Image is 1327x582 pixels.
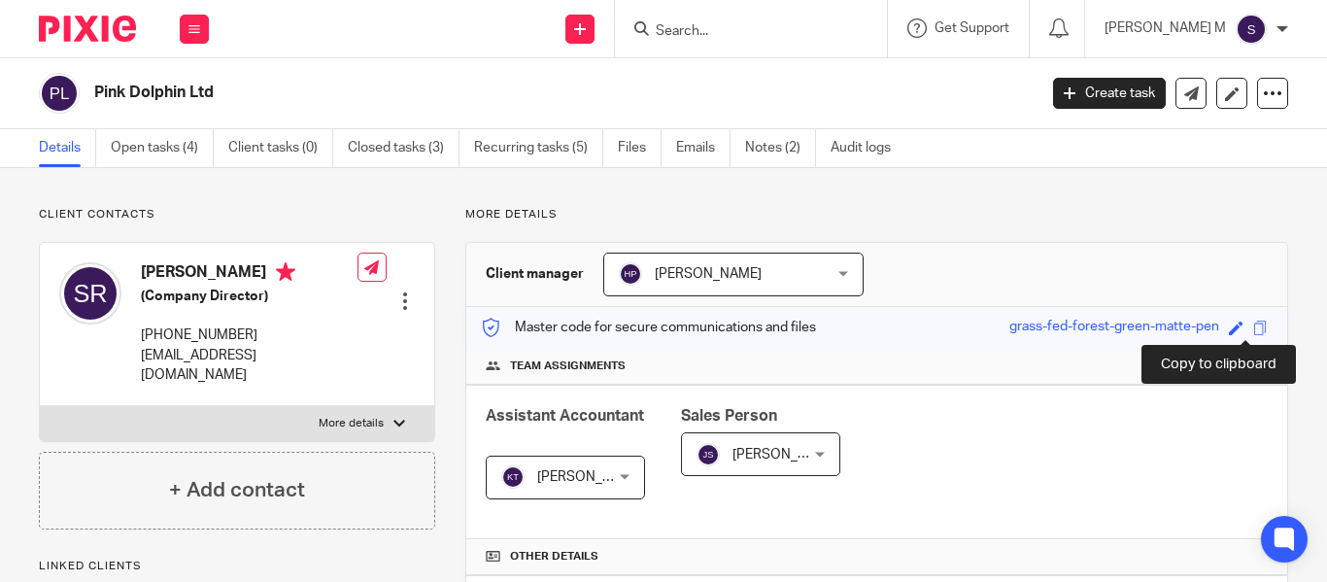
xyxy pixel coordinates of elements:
[732,448,839,462] span: [PERSON_NAME]
[39,16,136,42] img: Pixie
[39,73,80,114] img: svg%3E
[319,416,384,431] p: More details
[1105,18,1226,38] p: [PERSON_NAME] M
[94,83,838,103] h2: Pink Dolphin Ltd
[510,359,626,374] span: Team assignments
[1009,317,1219,339] div: grass-fed-forest-green-matte-pen
[39,207,435,223] p: Client contacts
[697,443,720,466] img: svg%3E
[486,264,584,284] h3: Client manager
[169,475,305,505] h4: + Add contact
[619,262,642,286] img: svg%3E
[465,207,1288,223] p: More details
[141,325,357,345] p: [PHONE_NUMBER]
[745,129,816,167] a: Notes (2)
[141,346,357,386] p: [EMAIL_ADDRESS][DOMAIN_NAME]
[1053,78,1166,109] a: Create task
[474,129,603,167] a: Recurring tasks (5)
[681,408,777,424] span: Sales Person
[510,549,598,565] span: Other details
[348,129,459,167] a: Closed tasks (3)
[39,129,96,167] a: Details
[486,408,644,424] span: Assistant Accountant
[481,318,816,337] p: Master code for secure communications and files
[141,262,357,287] h4: [PERSON_NAME]
[654,23,829,41] input: Search
[655,267,762,281] span: [PERSON_NAME]
[228,129,333,167] a: Client tasks (0)
[39,559,435,574] p: Linked clients
[676,129,731,167] a: Emails
[111,129,214,167] a: Open tasks (4)
[59,262,121,325] img: svg%3E
[276,262,295,282] i: Primary
[618,129,662,167] a: Files
[831,129,905,167] a: Audit logs
[537,470,644,484] span: [PERSON_NAME]
[1236,14,1267,45] img: svg%3E
[141,287,357,306] h5: (Company Director)
[935,21,1009,35] span: Get Support
[501,465,525,489] img: svg%3E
